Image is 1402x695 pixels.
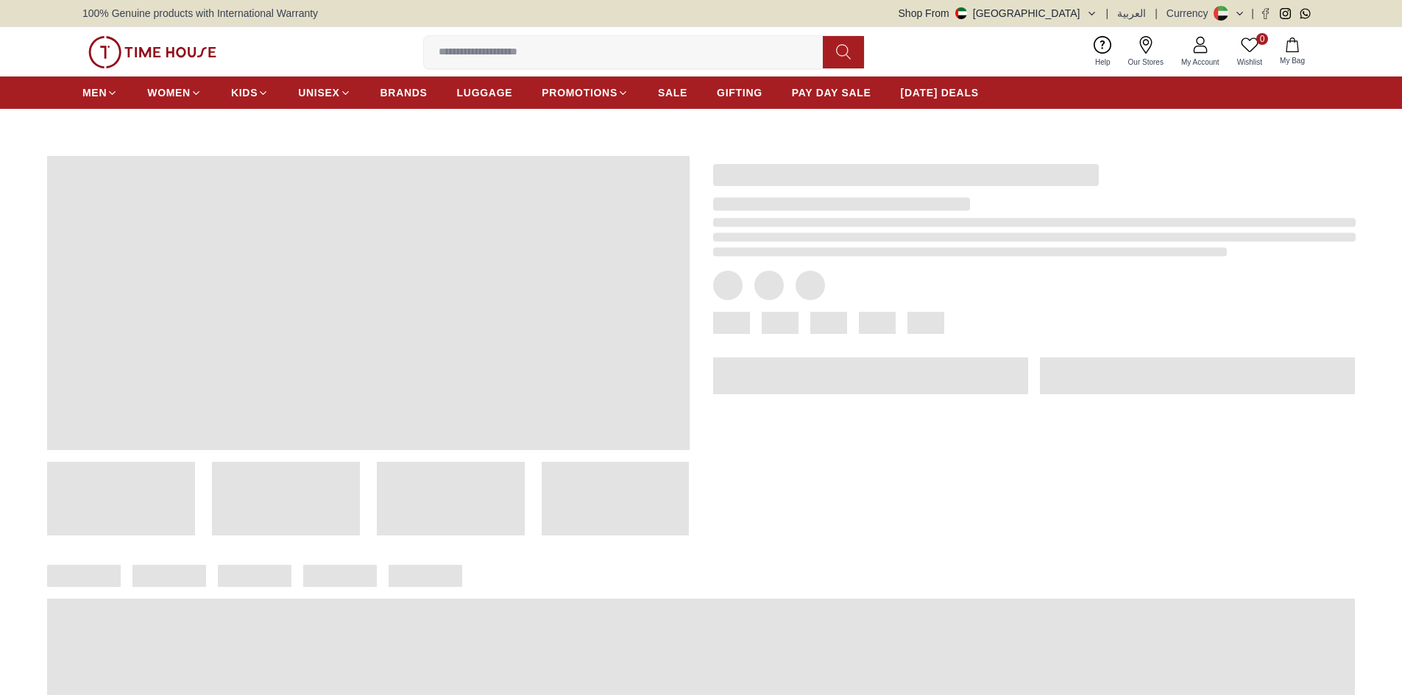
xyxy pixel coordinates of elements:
[380,79,428,106] a: BRANDS
[298,85,339,100] span: UNISEX
[1166,6,1214,21] div: Currency
[82,79,118,106] a: MEN
[1271,35,1314,69] button: My Bag
[717,85,762,100] span: GIFTING
[457,79,513,106] a: LUGGAGE
[1300,8,1311,19] a: Whatsapp
[658,85,687,100] span: SALE
[792,79,871,106] a: PAY DAY SALE
[899,6,1097,21] button: Shop From[GEOGRAPHIC_DATA]
[1155,6,1158,21] span: |
[717,79,762,106] a: GIFTING
[1260,8,1271,19] a: Facebook
[901,85,979,100] span: [DATE] DEALS
[231,85,258,100] span: KIDS
[1228,33,1271,71] a: 0Wishlist
[1175,57,1225,68] span: My Account
[1274,55,1311,66] span: My Bag
[955,7,967,19] img: United Arab Emirates
[1086,33,1119,71] a: Help
[147,79,202,106] a: WOMEN
[82,85,107,100] span: MEN
[792,85,871,100] span: PAY DAY SALE
[1117,6,1146,21] button: العربية
[542,85,617,100] span: PROMOTIONS
[82,6,318,21] span: 100% Genuine products with International Warranty
[1280,8,1291,19] a: Instagram
[88,36,216,68] img: ...
[1256,33,1268,45] span: 0
[658,79,687,106] a: SALE
[231,79,269,106] a: KIDS
[1122,57,1169,68] span: Our Stores
[147,85,191,100] span: WOMEN
[901,79,979,106] a: [DATE] DEALS
[1251,6,1254,21] span: |
[1119,33,1172,71] a: Our Stores
[1089,57,1116,68] span: Help
[457,85,513,100] span: LUGGAGE
[380,85,428,100] span: BRANDS
[1106,6,1109,21] span: |
[298,79,350,106] a: UNISEX
[542,79,629,106] a: PROMOTIONS
[1231,57,1268,68] span: Wishlist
